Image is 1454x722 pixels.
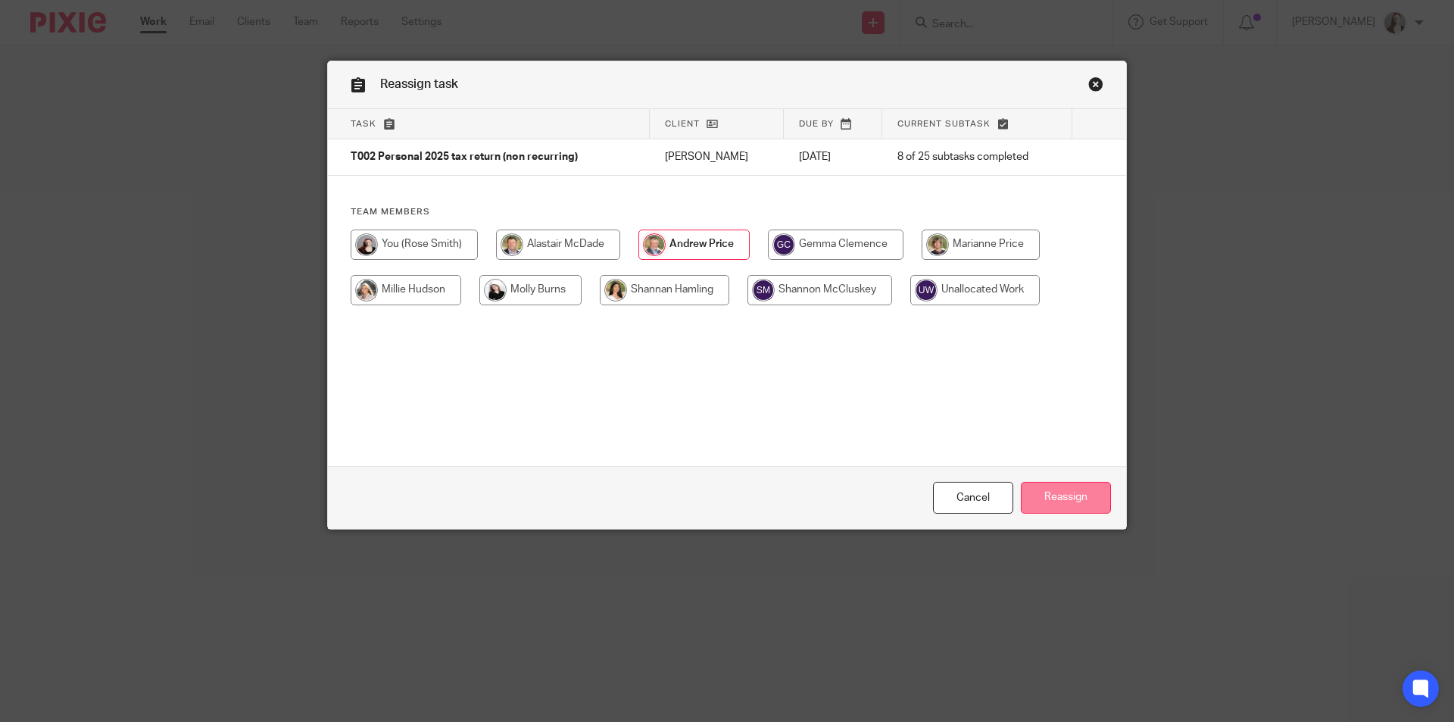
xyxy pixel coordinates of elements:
h4: Team members [351,206,1103,218]
a: Close this dialog window [1088,77,1103,97]
a: Close this dialog window [933,482,1013,514]
td: 8 of 25 subtasks completed [882,139,1072,176]
span: Task [351,120,376,128]
input: Reassign [1021,482,1111,514]
p: [PERSON_NAME] [665,149,769,164]
p: [DATE] [799,149,867,164]
span: Due by [799,120,834,128]
span: Current subtask [897,120,991,128]
span: Reassign task [380,78,458,90]
span: Client [665,120,700,128]
span: T002 Personal 2025 tax return (non recurring) [351,152,578,163]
